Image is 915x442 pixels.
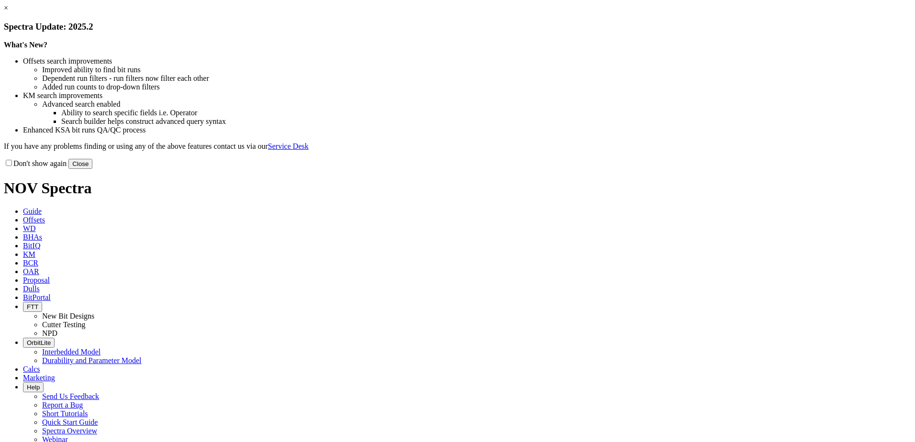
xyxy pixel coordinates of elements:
[23,126,911,134] li: Enhanced KSA bit runs QA/QC process
[27,339,51,346] span: OrbitLite
[42,74,911,83] li: Dependent run filters - run filters now filter each other
[42,100,911,109] li: Advanced search enabled
[42,409,88,418] a: Short Tutorials
[23,285,40,293] span: Dulls
[42,356,142,365] a: Durability and Parameter Model
[4,22,911,32] h3: Spectra Update: 2025.2
[27,303,38,310] span: FTT
[4,142,911,151] p: If you have any problems finding or using any of the above features contact us via our
[42,320,86,329] a: Cutter Testing
[23,250,35,258] span: KM
[42,312,94,320] a: New Bit Designs
[6,160,12,166] input: Don't show again
[4,179,911,197] h1: NOV Spectra
[23,293,51,301] span: BitPortal
[23,91,911,100] li: KM search improvements
[61,117,911,126] li: Search builder helps construct advanced query syntax
[23,365,40,373] span: Calcs
[61,109,911,117] li: Ability to search specific fields i.e. Operator
[23,57,911,66] li: Offsets search improvements
[23,259,38,267] span: BCR
[23,276,50,284] span: Proposal
[42,83,911,91] li: Added run counts to drop-down filters
[4,41,47,49] strong: What's New?
[23,216,45,224] span: Offsets
[4,4,8,12] a: ×
[42,66,911,74] li: Improved ability to find bit runs
[42,392,99,400] a: Send Us Feedback
[42,427,97,435] a: Spectra Overview
[4,159,67,167] label: Don't show again
[268,142,309,150] a: Service Desk
[42,418,98,426] a: Quick Start Guide
[23,207,42,215] span: Guide
[42,401,83,409] a: Report a Bug
[68,159,92,169] button: Close
[23,267,39,276] span: OAR
[23,374,55,382] span: Marketing
[23,242,40,250] span: BitIQ
[42,329,57,337] a: NPD
[27,384,40,391] span: Help
[23,233,42,241] span: BHAs
[23,224,36,232] span: WD
[42,348,100,356] a: Interbedded Model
